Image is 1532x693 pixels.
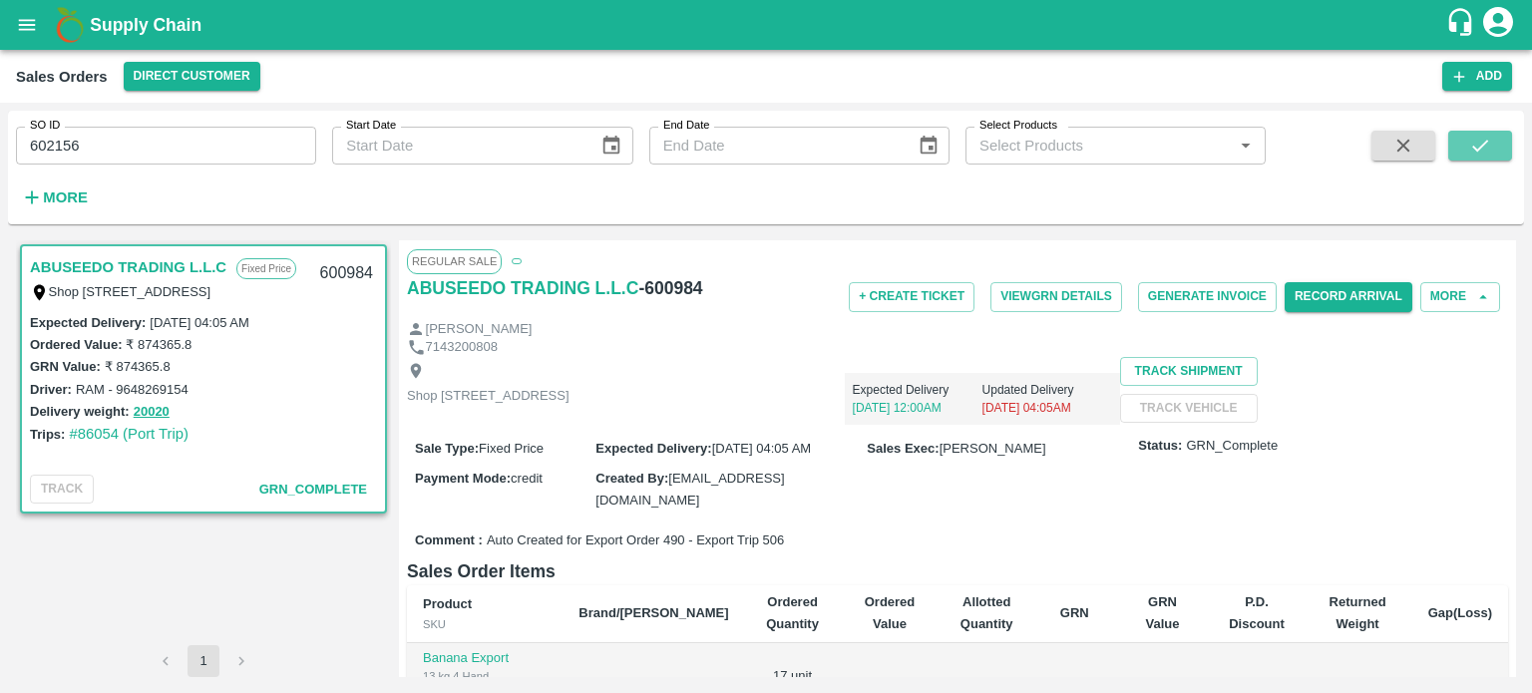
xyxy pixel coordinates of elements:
[346,118,396,134] label: Start Date
[76,382,189,397] label: RAM - 9648269154
[4,2,50,48] button: open drawer
[1480,4,1516,46] div: account of current user
[30,337,122,352] label: Ordered Value:
[30,118,60,134] label: SO ID
[90,11,1445,39] a: Supply Chain
[910,127,948,165] button: Choose date
[50,5,90,45] img: logo
[423,615,547,633] div: SKU
[595,471,784,508] span: [EMAIL_ADDRESS][DOMAIN_NAME]
[1420,282,1500,311] button: More
[982,399,1112,417] p: [DATE] 04:05AM
[595,471,668,486] label: Created By :
[766,594,819,631] b: Ordered Quantity
[134,401,170,424] button: 20020
[147,645,260,677] nav: pagination navigation
[332,127,584,165] input: Start Date
[1285,282,1412,311] button: Record Arrival
[1138,282,1277,311] button: Generate Invoice
[407,387,570,406] p: Shop [STREET_ADDRESS]
[30,359,101,374] label: GRN Value:
[415,441,479,456] label: Sale Type :
[415,471,511,486] label: Payment Mode :
[426,338,498,357] p: 7143200808
[1229,594,1285,631] b: P.D. Discount
[1442,62,1512,91] button: Add
[487,531,784,550] span: Auto Created for Export Order 490 - Export Trip 506
[1445,7,1480,43] div: customer-support
[415,531,483,550] label: Comment :
[982,381,1112,399] p: Updated Delivery
[30,254,226,280] a: ABUSEEDO TRADING L.L.C
[16,180,93,214] button: More
[479,441,544,456] span: Fixed Price
[595,441,711,456] label: Expected Delivery :
[1138,437,1182,456] label: Status:
[30,382,72,397] label: Driver:
[423,667,547,685] div: 13 kg 4 Hand
[423,596,472,611] b: Product
[1233,133,1259,159] button: Open
[259,482,367,497] span: GRN_Complete
[30,404,130,419] label: Delivery weight:
[1120,357,1258,386] button: Track Shipment
[940,441,1046,456] span: [PERSON_NAME]
[649,127,902,165] input: End Date
[849,282,974,311] button: + Create Ticket
[105,359,171,374] label: ₹ 874365.8
[308,250,385,297] div: 600984
[511,471,543,486] span: credit
[1145,594,1179,631] b: GRN Value
[990,282,1122,311] button: ViewGRN Details
[16,127,316,165] input: Enter SO ID
[1060,605,1089,620] b: GRN
[30,427,65,442] label: Trips:
[407,249,502,273] span: Regular Sale
[1428,605,1492,620] b: Gap(Loss)
[423,649,547,668] p: Banana Export
[188,645,219,677] button: page 1
[124,62,260,91] button: Select DC
[960,594,1013,631] b: Allotted Quantity
[49,284,211,299] label: Shop [STREET_ADDRESS]
[1330,594,1386,631] b: Returned Weight
[592,127,630,165] button: Choose date
[1186,437,1278,456] span: GRN_Complete
[853,399,982,417] p: [DATE] 12:00AM
[407,557,1508,585] h6: Sales Order Items
[865,594,916,631] b: Ordered Value
[663,118,709,134] label: End Date
[150,315,248,330] label: [DATE] 04:05 AM
[867,441,939,456] label: Sales Exec :
[578,605,728,620] b: Brand/[PERSON_NAME]
[971,133,1227,159] input: Select Products
[126,337,191,352] label: ₹ 874365.8
[853,381,982,399] p: Expected Delivery
[30,315,146,330] label: Expected Delivery :
[16,64,108,90] div: Sales Orders
[638,274,702,302] h6: - 600984
[69,426,189,442] a: #86054 (Port Trip)
[712,441,811,456] span: [DATE] 04:05 AM
[979,118,1057,134] label: Select Products
[426,320,533,339] p: [PERSON_NAME]
[90,15,201,35] b: Supply Chain
[43,189,88,205] strong: More
[236,258,296,279] p: Fixed Price
[407,274,638,302] a: ABUSEEDO TRADING L.L.C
